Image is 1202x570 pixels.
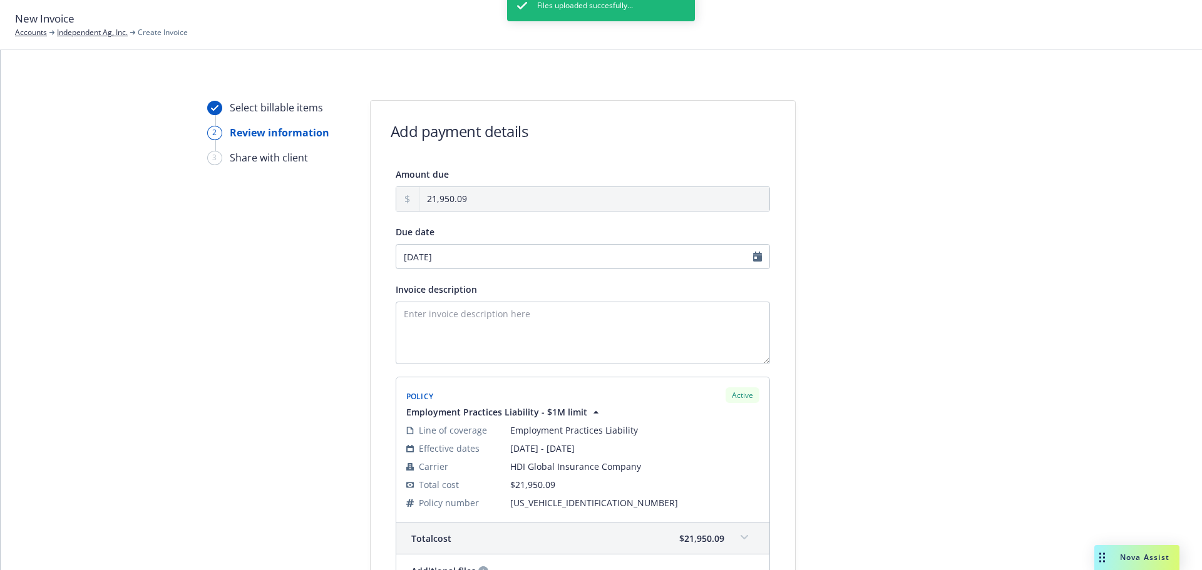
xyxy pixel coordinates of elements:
input: MM/DD/YYYY [396,244,770,269]
a: Independent Ag, Inc. [57,27,128,38]
span: New Invoice [15,11,74,27]
button: Nova Assist [1094,545,1179,570]
div: Drag to move [1094,545,1110,570]
span: Create Invoice [138,27,188,38]
span: Invoice description [396,283,477,295]
div: 3 [207,151,222,165]
a: Accounts [15,27,47,38]
div: Totalcost$21,950.09 [396,522,769,554]
div: Share with client [230,150,308,165]
textarea: Enter invoice description here [396,302,770,364]
span: Amount due [396,168,449,180]
span: Line of coverage [419,424,487,437]
span: $21,950.09 [679,532,724,545]
button: Employment Practices Liability - $1M limit [406,405,602,419]
span: Policy [406,391,434,402]
span: Employment Practices Liability - $1M limit [406,405,587,419]
div: Active [726,387,759,403]
span: Effective dates [419,442,480,455]
span: Carrier [419,460,448,473]
div: Review information [230,125,329,140]
span: Total cost [411,532,451,545]
h1: Add payment details [391,121,528,141]
div: Select billable items [230,100,323,115]
div: 2 [207,126,222,140]
input: 0.00 [419,187,769,211]
span: Due date [396,226,434,238]
span: Policy number [419,496,479,509]
span: Total cost [419,478,459,491]
span: Nova Assist [1120,552,1169,562]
